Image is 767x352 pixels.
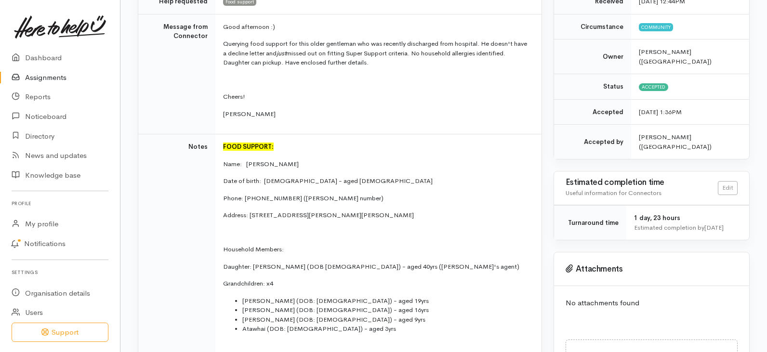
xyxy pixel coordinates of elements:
[223,279,530,288] p: Grandchildren: x4
[554,206,626,240] td: Turnaround time
[223,210,530,220] p: Address: [STREET_ADDRESS][PERSON_NAME][PERSON_NAME]
[223,262,530,272] p: Daughter: [PERSON_NAME] (DOB [DEMOGRAPHIC_DATA]) - aged 40yrs ([PERSON_NAME]'s agent)
[631,125,749,159] td: [PERSON_NAME] ([GEOGRAPHIC_DATA])
[554,39,631,74] td: Owner
[223,159,530,169] p: Name: [PERSON_NAME]
[718,181,738,195] a: Edit
[634,223,738,233] div: Estimated completion by
[242,305,530,315] li: [PERSON_NAME] (DOB: [DEMOGRAPHIC_DATA]) - aged 16yrs
[12,323,108,342] button: Support
[223,245,530,254] p: Household Members:
[223,39,530,67] p: Querying food support for this older gentleman who was recently discharged from hospital. He does...
[554,99,631,125] td: Accepted
[138,14,215,134] td: Message from Connector
[223,22,530,32] p: Good afternoon :)
[566,178,718,187] h3: Estimated completion time
[277,49,286,57] i: just
[223,92,530,102] p: Cheers!
[566,189,661,197] span: Useful information for Connectors
[242,324,530,334] li: Atawhai (DOB: [DEMOGRAPHIC_DATA]) - aged 3yrs
[242,315,530,325] li: [PERSON_NAME] (DOB: [DEMOGRAPHIC_DATA]) - aged 9yrs
[634,214,680,222] span: 1 day, 23 hours
[554,125,631,159] td: Accepted by
[12,197,108,210] h6: Profile
[566,264,738,274] h3: Attachments
[223,143,274,151] font: FOOD SUPPORT:
[554,14,631,39] td: Circumstance
[223,194,530,203] p: Phone: [PHONE_NUMBER] ([PERSON_NAME] number)
[704,223,724,232] time: [DATE]
[639,108,682,116] time: [DATE] 1:36PM
[223,109,530,119] p: [PERSON_NAME]
[554,74,631,100] td: Status
[566,298,738,309] p: No attachments found
[639,23,673,31] span: Community
[639,48,712,65] span: [PERSON_NAME] ([GEOGRAPHIC_DATA])
[223,176,530,186] p: Date of birth: [DEMOGRAPHIC_DATA] - aged [DEMOGRAPHIC_DATA]
[12,266,108,279] h6: Settings
[639,83,668,91] span: Accepted
[242,296,530,306] li: [PERSON_NAME] (DOB: [DEMOGRAPHIC_DATA]) - aged 19yrs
